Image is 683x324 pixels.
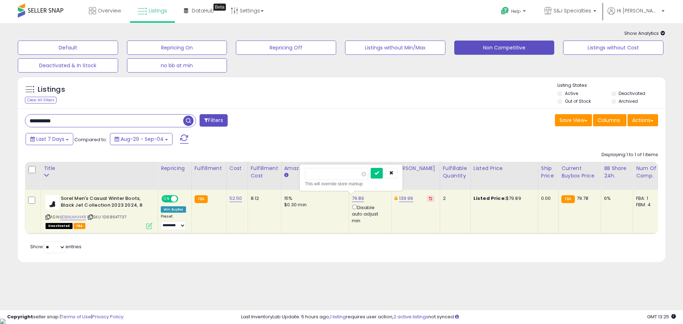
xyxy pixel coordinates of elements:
div: Disable auto adjust min [352,203,386,224]
button: Default [18,41,118,55]
div: BB Share 24h. [604,165,630,180]
small: Amazon Fees. [284,172,288,179]
div: Win BuyBox [161,206,186,213]
label: Out of Stock [565,98,591,104]
span: Compared to: [74,136,107,143]
a: 1 listing [330,313,346,320]
div: ASIN: [46,195,152,228]
div: Cost [229,165,245,172]
span: All listings that are unavailable for purchase on Amazon for any reason other than out-of-stock [46,223,73,229]
div: Listed Price [473,165,535,172]
label: Archived [619,98,638,104]
i: Get Help [501,6,509,15]
button: Last 7 Days [26,133,73,145]
a: B0BNLMVH4R [60,214,86,220]
div: Fulfillment Cost [251,165,278,180]
div: 8.12 [251,195,276,202]
a: 79.89 [352,195,364,202]
button: Listings without Min/Max [345,41,445,55]
div: $0.30 min [284,202,343,208]
button: Columns [593,114,626,126]
div: 2 [443,195,465,202]
div: Ship Price [541,165,555,180]
div: 0.00 [541,195,553,202]
div: FBA: 1 [636,195,660,202]
button: Actions [628,114,658,126]
div: FBM: 4 [636,202,660,208]
a: Privacy Policy [92,313,123,320]
i: This overrides the store level Dynamic Max Price for this listing [395,196,397,201]
span: 79.78 [577,195,589,202]
h5: Listings [38,85,65,95]
span: Columns [598,117,620,124]
div: Title [44,165,155,172]
button: Aug-29 - Sep-04 [110,133,173,145]
b: Listed Price: [473,195,506,202]
div: Repricing [161,165,189,172]
span: FBA [74,223,86,229]
div: Amazon Fees [284,165,346,172]
div: This will override store markup [305,180,397,187]
div: Fulfillment [195,165,223,172]
span: Help [511,8,521,14]
a: 2 active listings [393,313,428,320]
div: Displaying 1 to 1 of 1 items [602,152,658,158]
span: OFF [177,196,189,202]
span: Hi [PERSON_NAME] [617,7,660,14]
small: FBA [561,195,575,203]
span: 2025-09-13 13:25 GMT [647,313,676,320]
div: 6% [604,195,628,202]
button: Deactivated & In Stock [18,58,118,73]
a: Hi [PERSON_NAME] [608,7,665,23]
p: Listing States: [557,82,665,89]
div: Last InventoryLab Update: 5 hours ago, requires user action, not synced. [241,314,676,320]
button: Repricing On [127,41,227,55]
span: S&J Specialties [554,7,591,14]
button: no bb at min [127,58,227,73]
i: Revert to store-level Dynamic Max Price [429,197,432,200]
label: Active [565,90,578,96]
small: FBA [195,195,208,203]
span: DataHub [192,7,214,14]
span: | SKU: 1068647737 [87,214,127,220]
div: 15% [284,195,343,202]
div: Tooltip anchor [213,4,226,11]
a: Terms of Use [61,313,91,320]
div: Clear All Filters [25,97,57,103]
span: Listings [149,7,167,14]
div: $79.89 [473,195,533,202]
label: Deactivated [619,90,645,96]
div: Fulfillable Quantity [443,165,467,180]
button: Non Competitive [454,41,555,55]
div: Preset: [161,214,186,230]
a: Help [495,1,533,23]
button: Repricing Off [236,41,336,55]
span: Show: entries [30,243,81,250]
b: Sorel Men's Casual Winter Boots, Black Jet Collection 2023 2024, 8 [61,195,147,210]
button: Filters [200,114,227,127]
div: Num of Comp. [636,165,662,180]
strong: Copyright [7,313,33,320]
img: 313QB7yBQcL._SL40_.jpg [46,195,59,209]
div: seller snap | | [7,314,123,320]
button: Listings without Cost [563,41,663,55]
span: Show Analytics [624,30,665,37]
div: Current Buybox Price [561,165,598,180]
button: Save View [555,114,592,126]
span: Last 7 Days [36,136,64,143]
span: Aug-29 - Sep-04 [121,136,164,143]
span: Overview [98,7,121,14]
div: [PERSON_NAME] [395,165,437,172]
a: 52.50 [229,195,242,202]
a: 139.99 [399,195,413,202]
span: ON [162,196,171,202]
